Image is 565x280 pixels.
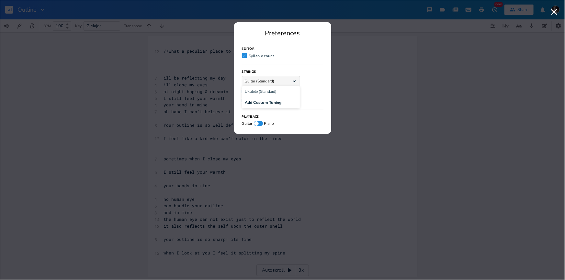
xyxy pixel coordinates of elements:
[242,47,255,50] h3: Editor
[245,79,275,83] span: Guitar (Standard)
[249,54,274,58] div: Syllable count
[242,122,253,125] span: Guitar
[242,70,256,73] h3: Strings
[242,115,260,118] h3: Playback
[245,101,282,105] b: Add Custom Tuning
[242,30,323,37] div: Preferences
[245,90,277,94] span: Ukulele (Standard)
[264,122,274,125] span: Piano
